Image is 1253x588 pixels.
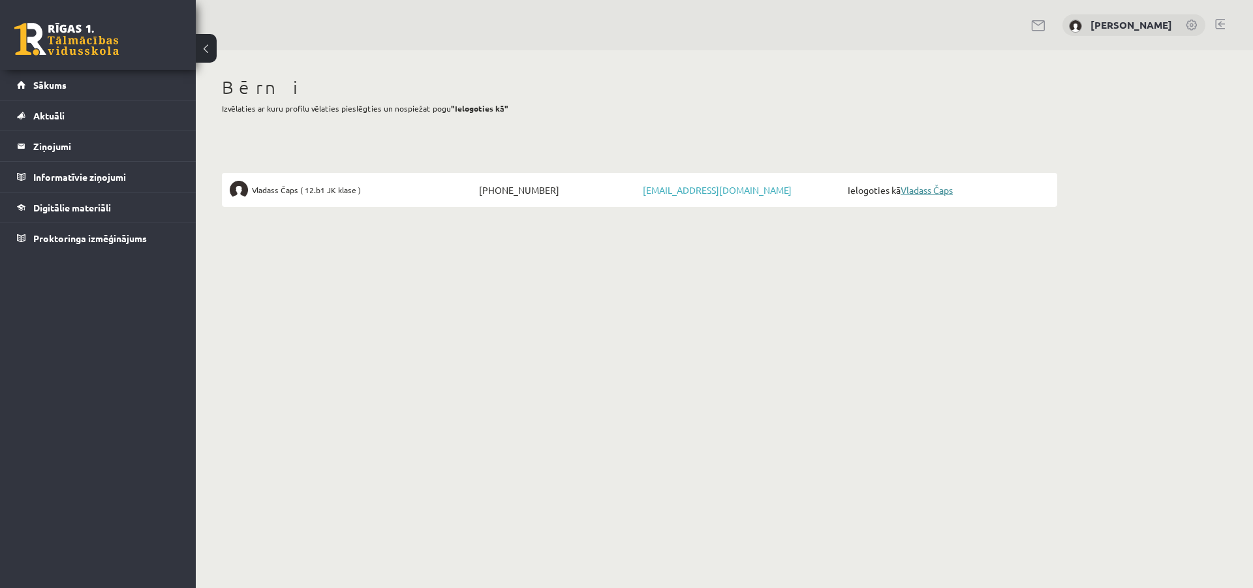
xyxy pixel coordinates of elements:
a: [EMAIL_ADDRESS][DOMAIN_NAME] [643,184,792,196]
a: Informatīvie ziņojumi [17,162,179,192]
p: Izvēlaties ar kuru profilu vēlaties pieslēgties un nospiežat pogu [222,102,1057,114]
span: [PHONE_NUMBER] [476,181,640,199]
span: Vladass Čaps ( 12.b1 JK klase ) [252,181,361,199]
a: [PERSON_NAME] [1091,18,1172,31]
span: Ielogoties kā [844,181,1049,199]
img: Vladass Čaps [230,181,248,199]
span: Sākums [33,79,67,91]
legend: Ziņojumi [33,131,179,161]
a: Sākums [17,70,179,100]
a: Ziņojumi [17,131,179,161]
img: Jūlija Čapa [1069,20,1082,33]
span: Digitālie materiāli [33,202,111,213]
legend: Informatīvie ziņojumi [33,162,179,192]
h1: Bērni [222,76,1057,99]
a: Aktuāli [17,101,179,131]
a: Vladass Čaps [901,184,953,196]
span: Aktuāli [33,110,65,121]
b: "Ielogoties kā" [451,103,508,114]
span: Proktoringa izmēģinājums [33,232,147,244]
a: Rīgas 1. Tālmācības vidusskola [14,23,119,55]
a: Proktoringa izmēģinājums [17,223,179,253]
a: Digitālie materiāli [17,193,179,223]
